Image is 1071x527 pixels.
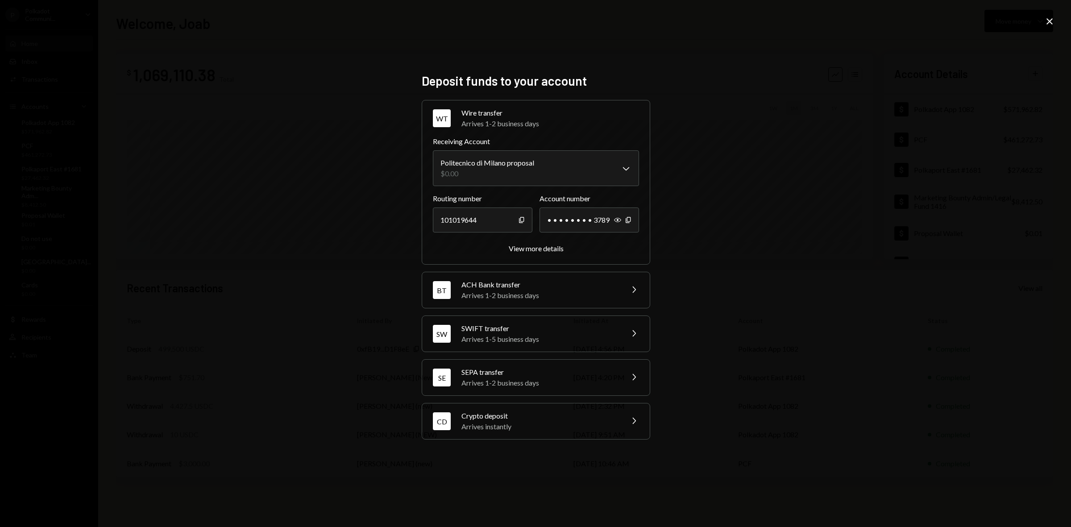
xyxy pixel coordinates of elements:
label: Account number [540,193,639,204]
div: WT [433,109,451,127]
div: Arrives 1-2 business days [461,290,618,301]
label: Routing number [433,193,532,204]
div: 101019644 [433,207,532,232]
div: Arrives 1-5 business days [461,334,618,344]
button: CDCrypto depositArrives instantly [422,403,650,439]
div: ACH Bank transfer [461,279,618,290]
div: Arrives instantly [461,421,618,432]
div: BT [433,281,451,299]
button: WTWire transferArrives 1-2 business days [422,100,650,136]
div: SE [433,369,451,386]
div: • • • • • • • • 3789 [540,207,639,232]
div: SEPA transfer [461,367,618,378]
button: SWSWIFT transferArrives 1-5 business days [422,316,650,352]
div: SWIFT transfer [461,323,618,334]
button: Receiving Account [433,150,639,186]
div: View more details [509,244,564,253]
div: WTWire transferArrives 1-2 business days [433,136,639,253]
button: SESEPA transferArrives 1-2 business days [422,360,650,395]
div: Arrives 1-2 business days [461,118,639,129]
div: CD [433,412,451,430]
div: SW [433,325,451,343]
h2: Deposit funds to your account [422,72,649,90]
button: View more details [509,244,564,253]
div: Arrives 1-2 business days [461,378,618,388]
button: BTACH Bank transferArrives 1-2 business days [422,272,650,308]
div: Crypto deposit [461,411,618,421]
div: Wire transfer [461,108,639,118]
label: Receiving Account [433,136,639,147]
